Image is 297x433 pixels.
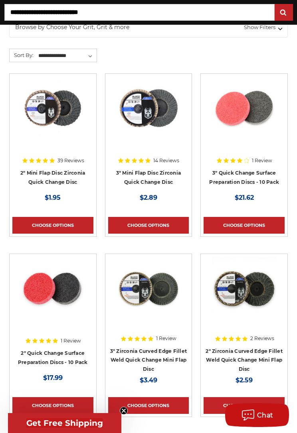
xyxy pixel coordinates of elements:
[212,77,276,140] img: 3 inch surface preparation discs
[117,77,180,140] img: BHA 3" Quick Change 60 Grit Flap Disc for Fine Grinding and Finishing
[108,257,189,338] a: BHA 3 inch quick change curved edge flap discs
[110,348,187,372] a: 3" Zirconia Curved Edge Fillet Weld Quick Change Mini Flap Disc
[120,407,128,415] button: Close teaser
[153,158,179,163] span: 14 Reviews
[37,50,97,62] select: Sort By:
[108,77,189,157] a: BHA 3" Quick Change 60 Grit Flap Disc for Fine Grinding and Finishing
[244,24,282,31] span: Show Filters
[156,336,176,341] span: 1 Review
[12,397,93,414] a: Choose Options
[140,376,157,384] span: $3.49
[250,336,274,341] span: 2 Reviews
[276,5,292,21] input: Submit
[20,170,85,185] a: 2" Mini Flap Disc Zirconia Quick Change Disc
[204,77,285,157] a: 3 inch surface preparation discs
[45,194,61,201] span: $1.95
[12,77,93,157] a: Black Hawk Abrasives 2-inch Zirconia Flap Disc with 60 Grit Zirconia for Smooth Finishing
[61,339,81,343] span: 1 Review
[108,217,189,234] a: Choose Options
[252,158,272,163] span: 1 Review
[57,158,84,163] span: 39 Reviews
[21,77,85,140] img: Black Hawk Abrasives 2-inch Zirconia Flap Disc with 60 Grit Zirconia for Smooth Finishing
[12,217,93,234] a: Choose Options
[26,418,103,428] span: Get Free Shipping
[12,257,93,338] a: 2 inch surface preparation discs
[15,23,171,31] span: Browse by Choose Your Grit, Grit & more
[204,257,285,338] a: BHA 2 inch mini curved edge quick change flap discs
[117,257,180,321] img: BHA 3 inch quick change curved edge flap discs
[225,403,289,427] button: Chat
[204,217,285,234] a: Choose Options
[236,376,253,384] span: $2.59
[209,170,279,185] a: 3" Quick Change Surface Preparation Discs - 10 Pack
[140,194,157,201] span: $2.89
[212,257,276,321] img: BHA 2 inch mini curved edge quick change flap discs
[43,374,63,382] span: $17.99
[204,397,285,414] a: Choose Options
[8,413,121,433] div: Get Free ShippingClose teaser
[108,397,189,414] a: Choose Options
[257,411,273,419] span: Chat
[10,49,34,61] label: Sort By:
[235,194,254,201] span: $21.62
[9,17,288,37] a: Browse by Choose Your Grit, Grit & more Show Filters
[116,170,181,185] a: 3" Mini Flap Disc Zirconia Quick Change Disc
[206,348,283,372] a: 2" Zirconia Curved Edge Fillet Weld Quick Change Mini Flap Disc
[18,350,88,365] a: 2" Quick Change Surface Preparation Discs - 10 Pack
[21,257,85,321] img: 2 inch surface preparation discs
